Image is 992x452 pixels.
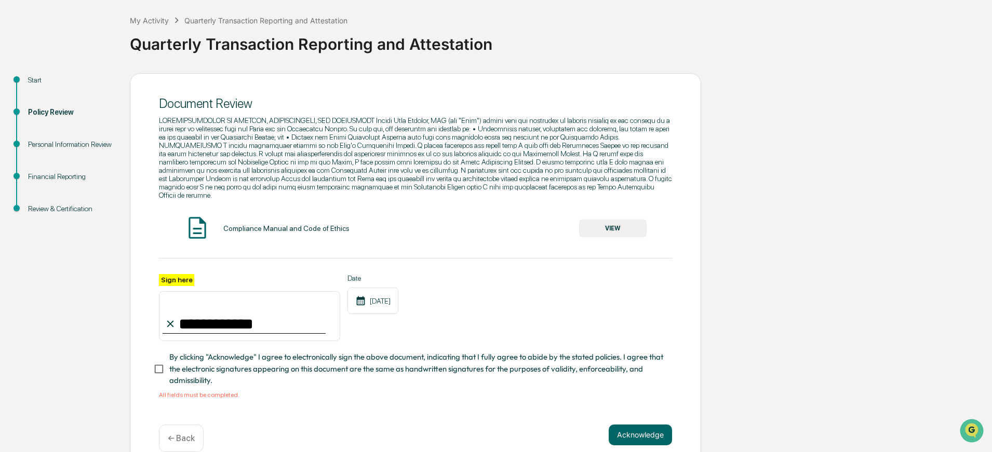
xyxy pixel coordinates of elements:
[71,127,133,145] a: 🗄️Attestations
[28,139,113,150] div: Personal Information Review
[177,83,189,95] button: Start new chat
[28,75,113,86] div: Start
[579,220,647,237] button: VIEW
[35,90,131,98] div: We're available if you need us!
[130,26,987,53] div: Quarterly Transaction Reporting and Attestation
[6,127,71,145] a: 🖐️Preclearance
[159,96,672,111] div: Document Review
[28,203,113,214] div: Review & Certification
[159,116,672,199] span: LOREMIPSUMDOLOR SI AMETCON, ADIPISCINGELI, SED DOEIUSMODT Incidi Utla Etdolor, MAG (ali "Enim") a...
[347,287,398,314] div: [DATE]
[28,107,113,118] div: Policy Review
[184,16,347,25] div: Quarterly Transaction Reporting and Attestation
[10,22,189,38] p: How can we help?
[86,131,129,141] span: Attestations
[10,132,19,140] div: 🖐️
[184,215,210,241] img: Document Icon
[21,150,65,161] span: Data Lookup
[35,79,170,90] div: Start new chat
[10,152,19,160] div: 🔎
[103,176,126,184] span: Pylon
[10,79,29,98] img: 1746055101610-c473b297-6a78-478c-a979-82029cc54cd1
[959,418,987,446] iframe: Open customer support
[75,132,84,140] div: 🗄️
[21,131,67,141] span: Preclearance
[6,146,70,165] a: 🔎Data Lookup
[609,424,672,445] button: Acknowledge
[347,274,398,282] label: Date
[168,433,195,443] p: ← Back
[130,16,169,25] div: My Activity
[73,175,126,184] a: Powered byPylon
[169,351,664,386] span: By clicking "Acknowledge" I agree to electronically sign the above document, indicating that I fu...
[28,171,113,182] div: Financial Reporting
[223,224,350,232] div: Compliance Manual and Code of Ethics
[159,391,672,399] div: All fields must be completed.
[159,274,194,286] label: Sign here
